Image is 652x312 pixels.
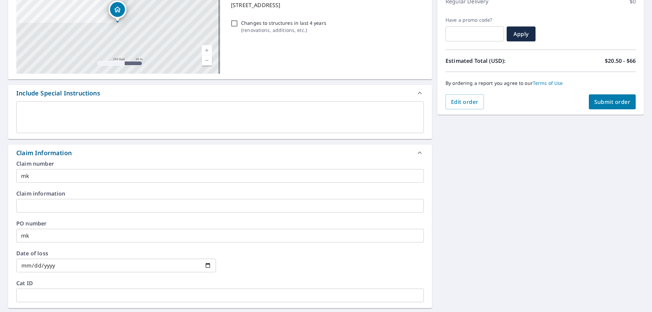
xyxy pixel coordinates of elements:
p: By ordering a report you agree to our [446,80,636,86]
label: Claim information [16,191,424,196]
span: Apply [512,30,530,38]
button: Apply [507,26,536,41]
label: Cat ID [16,280,424,286]
a: Current Level 17, Zoom Out [202,55,212,66]
p: Changes to structures in last 4 years [241,19,326,26]
div: Include Special Instructions [16,89,100,98]
p: $20.50 - $66 [605,57,636,65]
button: Submit order [589,94,636,109]
span: Edit order [451,98,478,106]
p: [STREET_ADDRESS] [231,1,421,9]
div: Claim Information [8,145,432,161]
button: Edit order [446,94,484,109]
label: Claim number [16,161,424,166]
span: Submit order [594,98,631,106]
label: Have a promo code? [446,17,504,23]
a: Terms of Use [533,80,563,86]
p: ( renovations, additions, etc. ) [241,26,326,34]
label: Date of loss [16,251,216,256]
div: Claim Information [16,148,72,158]
div: Dropped pin, building 1, Residential property, 1911 E 35th St Tulsa, OK 74105 [109,1,126,22]
div: Include Special Instructions [8,85,432,101]
a: Current Level 17, Zoom In [202,45,212,55]
p: Estimated Total (USD): [446,57,541,65]
label: PO number [16,221,424,226]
